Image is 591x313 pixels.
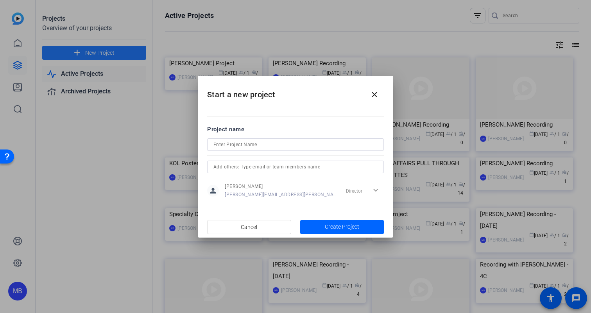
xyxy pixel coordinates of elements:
[207,220,291,234] button: Cancel
[207,125,384,134] div: Project name
[370,90,379,99] mat-icon: close
[213,162,378,172] input: Add others: Type email or team members name
[325,223,359,231] span: Create Project
[241,220,257,234] span: Cancel
[198,76,393,107] h2: Start a new project
[300,220,384,234] button: Create Project
[225,191,337,198] span: [PERSON_NAME][EMAIL_ADDRESS][PERSON_NAME][DOMAIN_NAME]
[213,140,378,149] input: Enter Project Name
[225,183,337,190] span: [PERSON_NAME]
[207,185,219,197] mat-icon: person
